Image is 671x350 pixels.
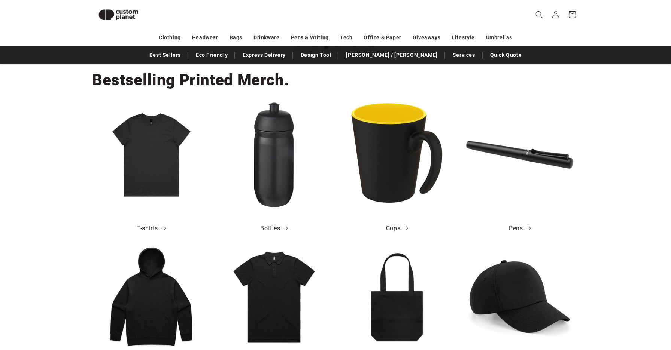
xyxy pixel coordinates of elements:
img: HydroFlex™ 500 ml squeezy sport bottle [221,101,328,208]
a: Services [449,49,479,62]
a: Umbrellas [486,31,512,44]
summary: Search [531,6,547,23]
a: [PERSON_NAME] / [PERSON_NAME] [342,49,441,62]
img: Oli 360 ml ceramic mug with handle [343,101,450,208]
a: Express Delivery [239,49,289,62]
a: Drinkware [253,31,279,44]
a: T-shirts [137,223,166,234]
a: Bags [230,31,242,44]
a: Pens [509,223,530,234]
a: Headwear [192,31,218,44]
a: Office & Paper [364,31,401,44]
a: Lifestyle [452,31,474,44]
a: Eco Friendly [192,49,231,62]
a: Quick Quote [486,49,526,62]
a: Pens & Writing [291,31,329,44]
iframe: Chat Widget [543,269,671,350]
h2: Bestselling Printed Merch. [92,70,289,90]
a: Giveaways [413,31,440,44]
a: Design Tool [297,49,335,62]
a: Best Sellers [146,49,185,62]
img: Custom Planet [92,3,145,27]
a: Bottles [260,223,288,234]
a: Clothing [159,31,181,44]
a: Cups [386,223,408,234]
a: Tech [340,31,352,44]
